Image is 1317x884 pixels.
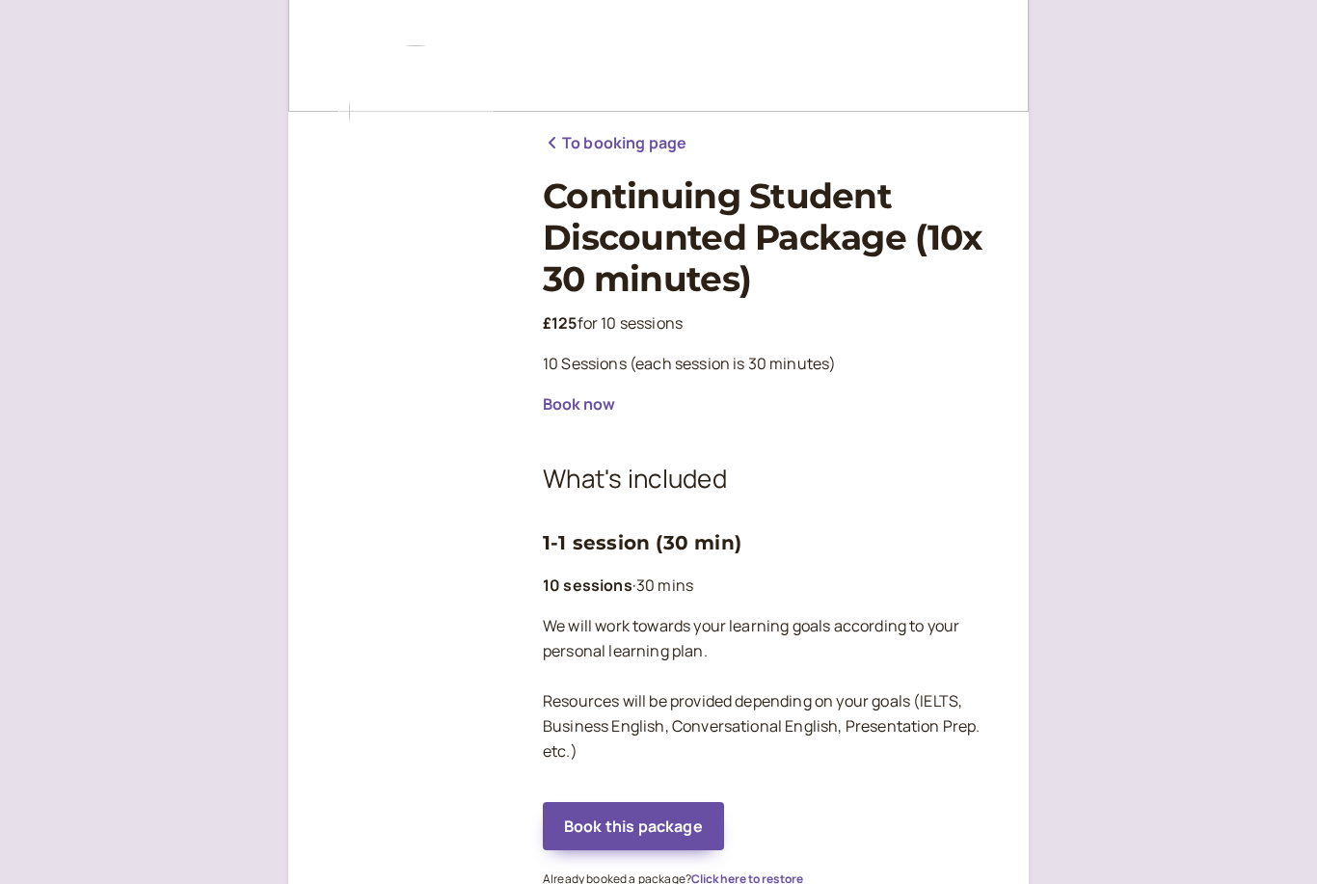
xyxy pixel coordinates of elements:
[543,353,998,378] p: 10 Sessions (each session is 30 minutes)
[543,313,578,335] b: £125
[543,803,724,851] button: Book this package
[543,576,632,597] b: 10 sessions
[543,176,998,302] h1: Continuing Student Discounted Package (10x 30 minutes)
[543,461,998,499] h2: What's included
[543,528,998,559] h3: 1-1 session (30 min)
[543,615,998,764] p: We will work towards your learning goals according to your personal learning plan. Resources will...
[543,312,998,337] div: for 10 sessions
[543,396,615,414] button: Book now
[632,576,636,597] span: ·
[543,132,686,157] a: To booking page
[543,575,998,600] p: 30 mins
